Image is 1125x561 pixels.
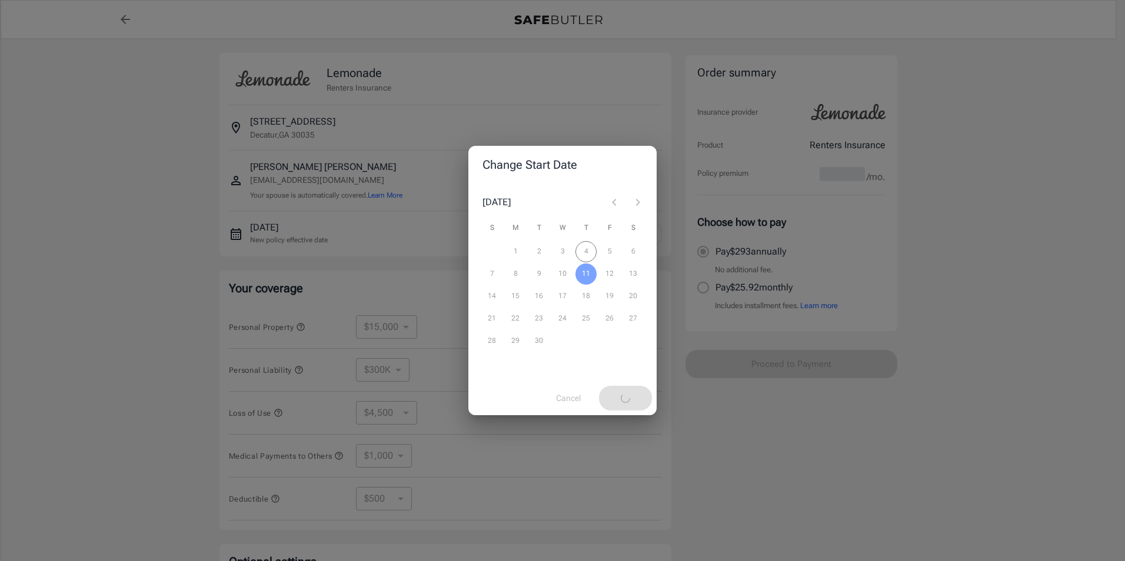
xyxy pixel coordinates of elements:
[505,216,526,240] span: Monday
[623,216,644,240] span: Saturday
[481,216,502,240] span: Sunday
[528,216,550,240] span: Tuesday
[552,216,573,240] span: Wednesday
[575,216,597,240] span: Thursday
[482,195,511,209] div: [DATE]
[599,216,620,240] span: Friday
[468,146,657,183] h2: Change Start Date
